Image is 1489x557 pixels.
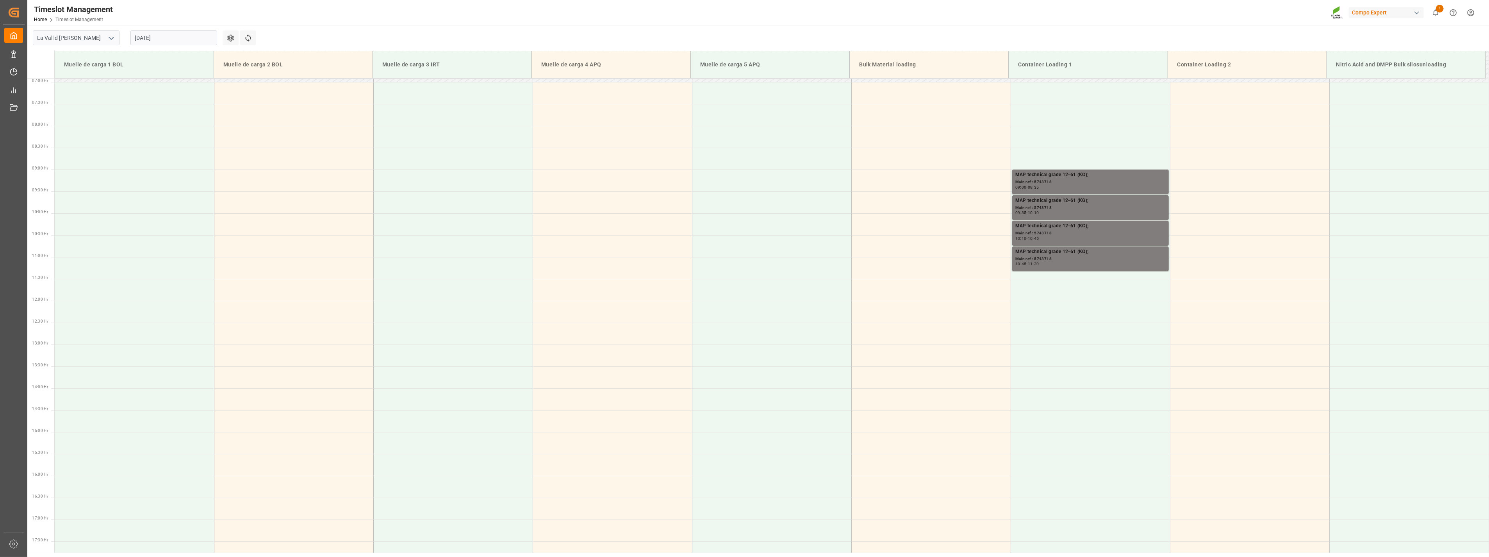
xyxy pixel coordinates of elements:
div: 10:45 [1015,262,1027,266]
span: 15:30 Hr [32,450,48,455]
div: Main ref : 5743718 [1015,230,1166,237]
span: 11:00 Hr [32,254,48,258]
span: 12:30 Hr [32,319,48,323]
div: 10:10 [1028,211,1039,214]
div: 10:45 [1028,237,1039,240]
div: - [1027,211,1028,214]
div: Nitric Acid and DMPP Bulk silosunloading [1333,57,1479,72]
span: 13:00 Hr [32,341,48,345]
button: open menu [105,32,117,44]
div: Muelle de carga 3 IRT [379,57,525,72]
img: Screenshot%202023-09-29%20at%2010.02.21.png_1712312052.png [1331,6,1343,20]
span: 1 [1436,5,1444,12]
button: show 1 new notifications [1427,4,1444,21]
span: 10:30 Hr [32,232,48,236]
div: Muelle de carga 2 BOL [220,57,366,72]
div: Muelle de carga 4 APQ [538,57,684,72]
div: Container Loading 2 [1174,57,1320,72]
div: MAP technical grade 12-61 (KG); [1015,171,1166,179]
span: 12:00 Hr [32,297,48,302]
div: - [1027,186,1028,189]
span: 11:30 Hr [32,275,48,280]
div: MAP technical grade 12-61 (KG); [1015,222,1166,230]
span: 15:00 Hr [32,428,48,433]
div: - [1027,237,1028,240]
div: 10:10 [1015,237,1027,240]
div: MAP technical grade 12-61 (KG); [1015,248,1166,256]
input: DD.MM.YYYY [130,30,217,45]
span: 13:30 Hr [32,363,48,367]
span: 09:00 Hr [32,166,48,170]
span: 16:30 Hr [32,494,48,498]
span: 10:00 Hr [32,210,48,214]
span: 17:30 Hr [32,538,48,542]
input: Type to search/select [33,30,119,45]
div: MAP technical grade 12-61 (KG); [1015,197,1166,205]
div: - [1027,262,1028,266]
span: 08:30 Hr [32,144,48,148]
div: 09:00 [1015,186,1027,189]
span: 14:00 Hr [32,385,48,389]
div: 09:35 [1015,211,1027,214]
span: 17:00 Hr [32,516,48,520]
div: 11:20 [1028,262,1039,266]
span: 14:30 Hr [32,407,48,411]
button: Compo Expert [1349,5,1427,20]
a: Home [34,17,47,22]
div: Compo Expert [1349,7,1424,18]
div: Muelle de carga 5 APQ [697,57,843,72]
div: Main ref : 5743718 [1015,205,1166,211]
div: Container Loading 1 [1015,57,1161,72]
button: Help Center [1444,4,1462,21]
div: Muelle de carga 1 BOL [61,57,207,72]
div: Main ref : 5743718 [1015,179,1166,186]
span: 08:00 Hr [32,122,48,127]
div: Timeslot Management [34,4,113,15]
div: Bulk Material loading [856,57,1002,72]
div: Main ref : 5743718 [1015,256,1166,262]
span: 07:00 Hr [32,79,48,83]
span: 16:00 Hr [32,472,48,477]
span: 09:30 Hr [32,188,48,192]
div: 09:35 [1028,186,1039,189]
span: 07:30 Hr [32,100,48,105]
